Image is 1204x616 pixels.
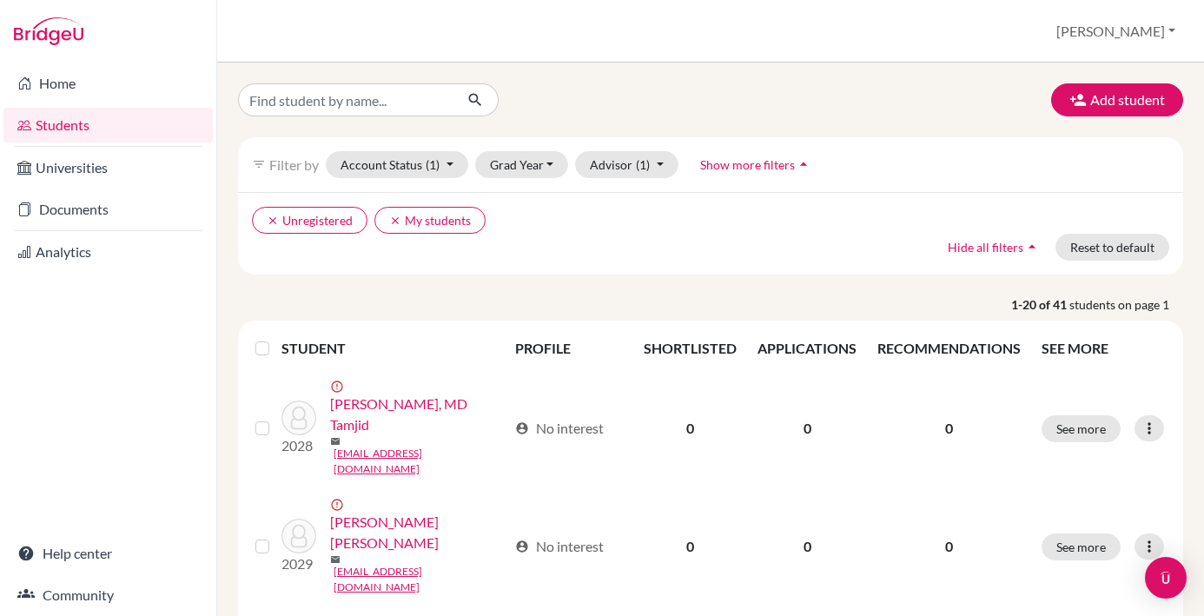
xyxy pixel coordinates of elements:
i: arrow_drop_up [795,156,812,173]
th: RECOMMENDATIONS [867,328,1031,369]
th: APPLICATIONS [747,328,867,369]
button: Add student [1051,83,1183,116]
button: See more [1042,415,1121,442]
th: SHORTLISTED [633,328,747,369]
th: SEE MORE [1031,328,1176,369]
button: Reset to default [1055,234,1169,261]
button: [PERSON_NAME] [1049,15,1183,48]
strong: 1-20 of 41 [1011,295,1069,314]
p: 2029 [281,553,316,574]
img: Bridge-U [14,17,83,45]
i: arrow_drop_up [1023,238,1041,255]
div: No interest [515,536,604,557]
a: Help center [3,536,213,571]
a: Community [3,578,213,613]
p: 2028 [281,435,316,456]
td: 0 [747,369,867,487]
p: 0 [877,418,1021,439]
a: [PERSON_NAME], MD Tamjid [330,394,507,435]
i: clear [389,215,401,227]
input: Find student by name... [238,83,453,116]
a: [EMAIL_ADDRESS][DOMAIN_NAME] [334,446,507,477]
button: clearMy students [374,207,486,234]
img: Ajwad, MD Tamjid [281,401,316,435]
span: students on page 1 [1069,295,1183,314]
span: account_circle [515,540,529,553]
th: PROFILE [505,328,633,369]
div: No interest [515,418,604,439]
button: clearUnregistered [252,207,367,234]
span: mail [330,554,341,565]
button: Show more filtersarrow_drop_up [685,151,827,178]
button: Account Status(1) [326,151,468,178]
a: Home [3,66,213,101]
a: Documents [3,192,213,227]
span: (1) [636,157,650,172]
i: clear [267,215,279,227]
i: filter_list [252,157,266,171]
span: (1) [426,157,440,172]
button: Advisor(1) [575,151,678,178]
th: STUDENT [281,328,505,369]
span: error_outline [330,380,347,394]
span: mail [330,436,341,447]
button: Grad Year [475,151,569,178]
a: [PERSON_NAME] [PERSON_NAME] [330,512,507,553]
a: [EMAIL_ADDRESS][DOMAIN_NAME] [334,564,507,595]
td: 0 [633,369,747,487]
span: Hide all filters [948,240,1023,255]
button: See more [1042,533,1121,560]
td: 0 [747,487,867,606]
div: Open Intercom Messenger [1145,557,1187,599]
a: Analytics [3,235,213,269]
span: Show more filters [700,157,795,172]
span: account_circle [515,421,529,435]
a: Universities [3,150,213,185]
img: Aman, Kiana Latifa [281,519,316,553]
p: 0 [877,536,1021,557]
a: Students [3,108,213,142]
span: error_outline [330,498,347,512]
td: 0 [633,487,747,606]
button: Hide all filtersarrow_drop_up [933,234,1055,261]
span: Filter by [269,156,319,173]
